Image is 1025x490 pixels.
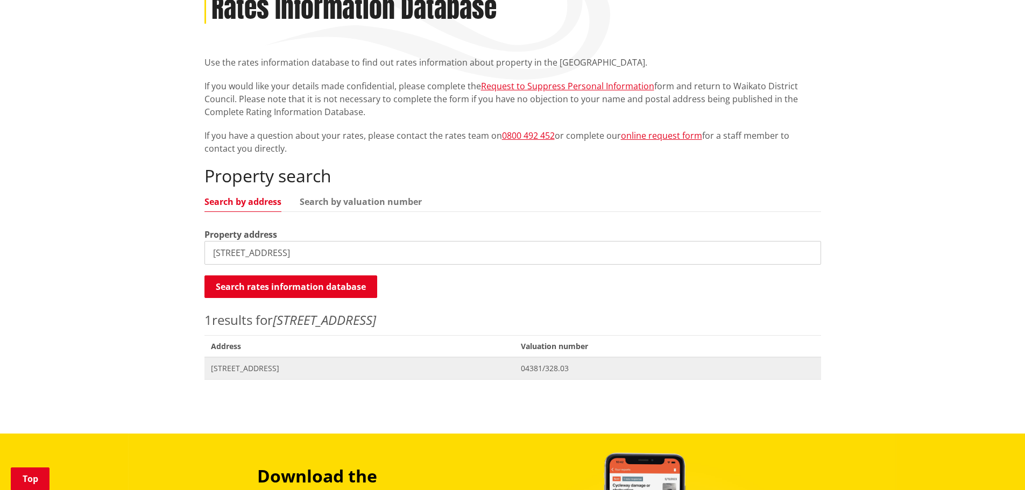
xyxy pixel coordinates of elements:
[273,311,376,329] em: [STREET_ADDRESS]
[204,275,377,298] button: Search rates information database
[502,130,555,141] a: 0800 492 452
[521,363,814,374] span: 04381/328.03
[204,335,515,357] span: Address
[204,357,821,379] a: [STREET_ADDRESS] 04381/328.03
[975,445,1014,484] iframe: Messenger Launcher
[621,130,702,141] a: online request form
[204,166,821,186] h2: Property search
[204,310,821,330] p: results for
[204,241,821,265] input: e.g. Duke Street NGARUAWAHIA
[481,80,654,92] a: Request to Suppress Personal Information
[211,363,508,374] span: [STREET_ADDRESS]
[300,197,422,206] a: Search by valuation number
[514,335,821,357] span: Valuation number
[204,80,821,118] p: If you would like your details made confidential, please complete the form and return to Waikato ...
[204,311,212,329] span: 1
[11,467,50,490] a: Top
[204,197,281,206] a: Search by address
[204,228,277,241] label: Property address
[204,56,821,69] p: Use the rates information database to find out rates information about property in the [GEOGRAPHI...
[204,129,821,155] p: If you have a question about your rates, please contact the rates team on or complete our for a s...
